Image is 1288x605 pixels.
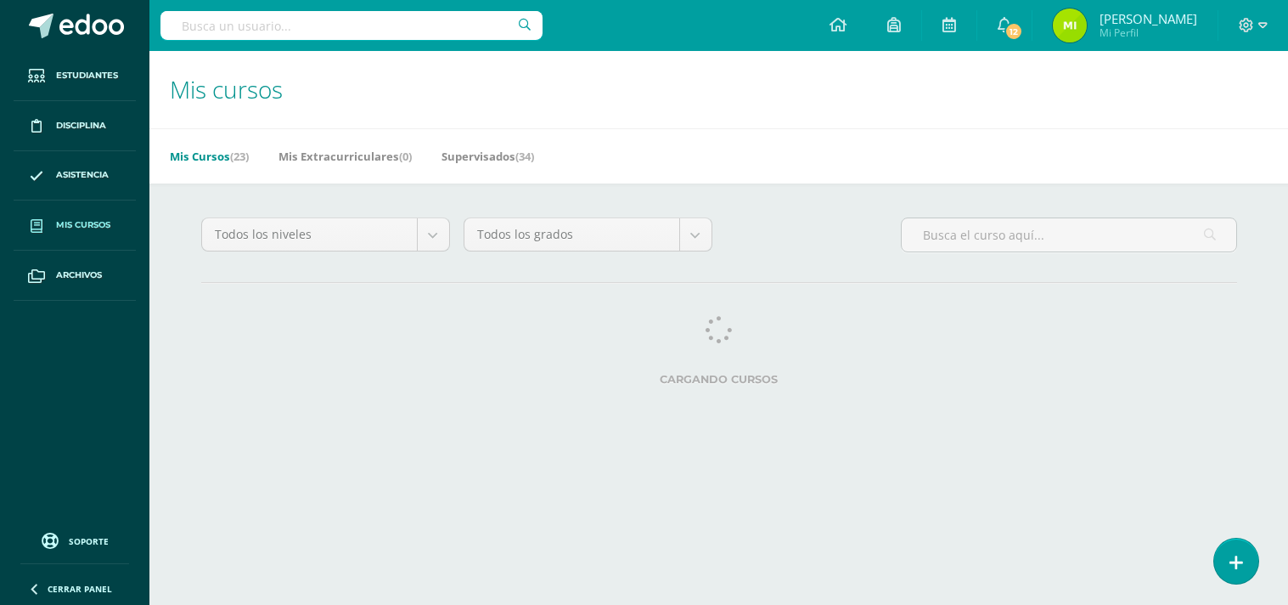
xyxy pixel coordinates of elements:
span: Todos los niveles [215,218,404,251]
label: Cargando cursos [201,373,1237,386]
span: Mis cursos [56,218,110,232]
span: Mi Perfil [1100,25,1197,40]
span: (34) [515,149,534,164]
span: Todos los grados [477,218,666,251]
span: Mis cursos [170,73,283,105]
span: Soporte [69,535,109,547]
img: ad1c524e53ec0854ffe967ebba5dabc8.png [1053,8,1087,42]
span: Disciplina [56,119,106,133]
a: Disciplina [14,101,136,151]
a: Estudiantes [14,51,136,101]
a: Archivos [14,251,136,301]
span: [PERSON_NAME] [1100,10,1197,27]
span: Asistencia [56,168,109,182]
span: Cerrar panel [48,583,112,595]
span: (0) [399,149,412,164]
span: Archivos [56,269,102,282]
a: Mis Cursos(23) [170,143,249,170]
input: Busca el curso aquí... [902,218,1236,252]
a: Mis Extracurriculares(0) [278,143,412,170]
span: (23) [230,149,249,164]
a: Asistencia [14,151,136,201]
a: Todos los niveles [202,218,449,251]
span: 12 [1004,22,1023,41]
a: Supervisados(34) [442,143,534,170]
input: Busca un usuario... [160,11,543,40]
a: Mis cursos [14,201,136,251]
a: Soporte [20,529,129,551]
a: Todos los grados [464,218,711,251]
span: Estudiantes [56,69,118,82]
